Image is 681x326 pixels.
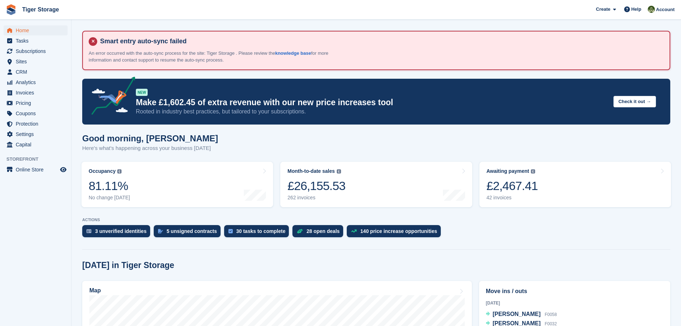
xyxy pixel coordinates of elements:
img: icon-info-grey-7440780725fd019a000dd9b08b2336e03edf1995a4989e88bcd33f0948082b44.svg [531,169,535,174]
span: Help [631,6,641,13]
span: Analytics [16,77,59,87]
a: 3 unverified identities [82,225,154,241]
h1: Good morning, [PERSON_NAME] [82,133,218,143]
h4: Smart entry auto-sync failed [97,37,664,45]
span: Pricing [16,98,59,108]
div: 28 open deals [306,228,340,234]
a: menu [4,46,68,56]
a: menu [4,119,68,129]
p: Here's what's happening across your business [DATE] [82,144,218,152]
span: CRM [16,67,59,77]
span: Sites [16,57,59,67]
div: 262 invoices [287,195,345,201]
span: Storefront [6,156,71,163]
img: price_increase_opportunities-93ffe204e8149a01c8c9dc8f82e8f89637d9d84a8eef4429ea346261dce0b2c0.svg [351,229,357,233]
a: 5 unsigned contracts [154,225,224,241]
span: Settings [16,129,59,139]
div: No change [DATE] [89,195,130,201]
a: menu [4,98,68,108]
div: Month-to-date sales [287,168,335,174]
a: 140 price increase opportunities [347,225,444,241]
a: menu [4,129,68,139]
div: 5 unsigned contracts [167,228,217,234]
span: Capital [16,140,59,150]
a: menu [4,165,68,175]
img: contract_signature_icon-13c848040528278c33f63329250d36e43548de30e8caae1d1a13099fd9432cc5.svg [158,229,163,233]
a: Awaiting payment £2,467.41 42 invoices [479,162,671,207]
span: Home [16,25,59,35]
img: stora-icon-8386f47178a22dfd0bd8f6a31ec36ba5ce8667c1dd55bd0f319d3a0aa187defe.svg [6,4,16,15]
img: icon-info-grey-7440780725fd019a000dd9b08b2336e03edf1995a4989e88bcd33f0948082b44.svg [117,169,122,174]
button: Check it out → [613,96,656,108]
a: Occupancy 81.11% No change [DATE] [82,162,273,207]
a: menu [4,140,68,150]
span: Account [656,6,675,13]
a: menu [4,77,68,87]
img: price-adjustments-announcement-icon-8257ccfd72463d97f412b2fc003d46551f7dbcb40ab6d574587a9cd5c0d94... [85,77,135,117]
a: knowledge base [275,50,311,56]
div: 42 invoices [487,195,538,201]
div: 30 tasks to complete [236,228,286,234]
img: icon-info-grey-7440780725fd019a000dd9b08b2336e03edf1995a4989e88bcd33f0948082b44.svg [337,169,341,174]
span: Online Store [16,165,59,175]
img: deal-1b604bf984904fb50ccaf53a9ad4b4a5d6e5aea283cecdc64d6e3604feb123c2.svg [297,229,303,234]
a: menu [4,108,68,118]
a: Month-to-date sales £26,155.53 262 invoices [280,162,472,207]
div: £26,155.53 [287,179,345,193]
div: £2,467.41 [487,179,538,193]
span: Tasks [16,36,59,46]
div: 81.11% [89,179,130,193]
div: 140 price increase opportunities [360,228,437,234]
div: [DATE] [486,300,663,306]
p: An error occurred with the auto-sync process for the site: Tiger Storage . Please review the for ... [89,50,339,64]
h2: [DATE] in Tiger Storage [82,261,174,270]
a: 30 tasks to complete [224,225,293,241]
span: [PERSON_NAME] [493,311,541,317]
a: menu [4,57,68,67]
span: Coupons [16,108,59,118]
h2: Move ins / outs [486,287,663,296]
img: Matthew Ellwood [648,6,655,13]
a: menu [4,67,68,77]
div: 3 unverified identities [95,228,147,234]
p: Make £1,602.45 of extra revenue with our new price increases tool [136,97,608,108]
a: menu [4,25,68,35]
img: task-75834270c22a3079a89374b754ae025e5fb1db73e45f91037f5363f120a921f8.svg [228,229,233,233]
p: Rooted in industry best practices, but tailored to your subscriptions. [136,108,608,116]
div: NEW [136,89,148,96]
span: Create [596,6,610,13]
span: Protection [16,119,59,129]
a: Tiger Storage [19,4,62,15]
span: Invoices [16,88,59,98]
div: Occupancy [89,168,115,174]
a: 28 open deals [292,225,347,241]
a: Preview store [59,165,68,174]
p: ACTIONS [82,218,670,222]
a: [PERSON_NAME] F0058 [486,310,557,319]
a: menu [4,88,68,98]
h2: Map [89,287,101,294]
span: F0058 [545,312,557,317]
span: Subscriptions [16,46,59,56]
img: verify_identity-adf6edd0f0f0b5bbfe63781bf79b02c33cf7c696d77639b501bdc392416b5a36.svg [87,229,92,233]
div: Awaiting payment [487,168,529,174]
a: menu [4,36,68,46]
